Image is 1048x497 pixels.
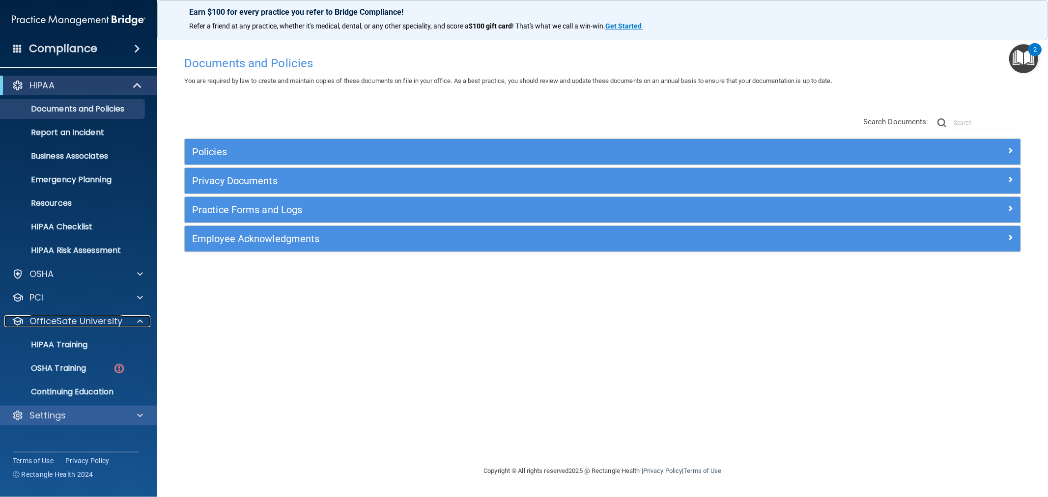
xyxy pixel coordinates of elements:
img: PMB logo [12,10,145,30]
a: Privacy Documents [192,173,1013,189]
input: Search [954,115,1021,130]
p: Continuing Education [6,387,141,397]
a: Policies [192,144,1013,160]
a: Settings [12,410,143,421]
h4: Compliance [29,42,97,55]
a: Privacy Policy [65,456,110,466]
a: Terms of Use [683,467,721,474]
div: 2 [1033,50,1037,62]
div: Copyright © All rights reserved 2025 @ Rectangle Health | | [424,455,782,487]
p: OfficeSafe University [29,315,122,327]
h5: Practice Forms and Logs [192,204,804,215]
img: ic-search.3b580494.png [937,118,946,127]
img: danger-circle.6113f641.png [113,362,125,375]
h4: Documents and Policies [184,57,1021,70]
p: Documents and Policies [6,104,141,114]
a: Terms of Use [13,456,54,466]
p: Earn $100 for every practice you refer to Bridge Compliance! [189,7,1016,17]
a: OfficeSafe University [12,315,143,327]
a: Employee Acknowledgments [192,231,1013,247]
p: HIPAA Risk Assessment [6,246,141,255]
p: Emergency Planning [6,175,141,185]
p: PCI [29,292,43,304]
span: Search Documents: [863,117,929,126]
span: ! That's what we call a win-win. [512,22,605,30]
a: HIPAA [12,80,142,91]
p: Resources [6,198,141,208]
p: HIPAA Training [6,340,87,350]
a: PCI [12,292,143,304]
span: Ⓒ Rectangle Health 2024 [13,469,93,479]
strong: Get Started [605,22,642,30]
a: Practice Forms and Logs [192,202,1013,218]
p: OSHA Training [6,363,86,373]
a: Get Started [605,22,643,30]
h5: Privacy Documents [192,175,804,186]
strong: $100 gift card [469,22,512,30]
p: Settings [29,410,66,421]
p: Business Associates [6,151,141,161]
a: Privacy Policy [643,467,682,474]
span: Refer a friend at any practice, whether it's medical, dental, or any other speciality, and score a [189,22,469,30]
button: Open Resource Center, 2 new notifications [1009,44,1038,73]
span: You are required by law to create and maintain copies of these documents on file in your office. ... [184,77,832,84]
p: HIPAA [29,80,55,91]
a: OSHA [12,268,143,280]
p: OSHA [29,268,54,280]
p: Report an Incident [6,128,141,138]
h5: Policies [192,146,804,157]
h5: Employee Acknowledgments [192,233,804,244]
p: HIPAA Checklist [6,222,141,232]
